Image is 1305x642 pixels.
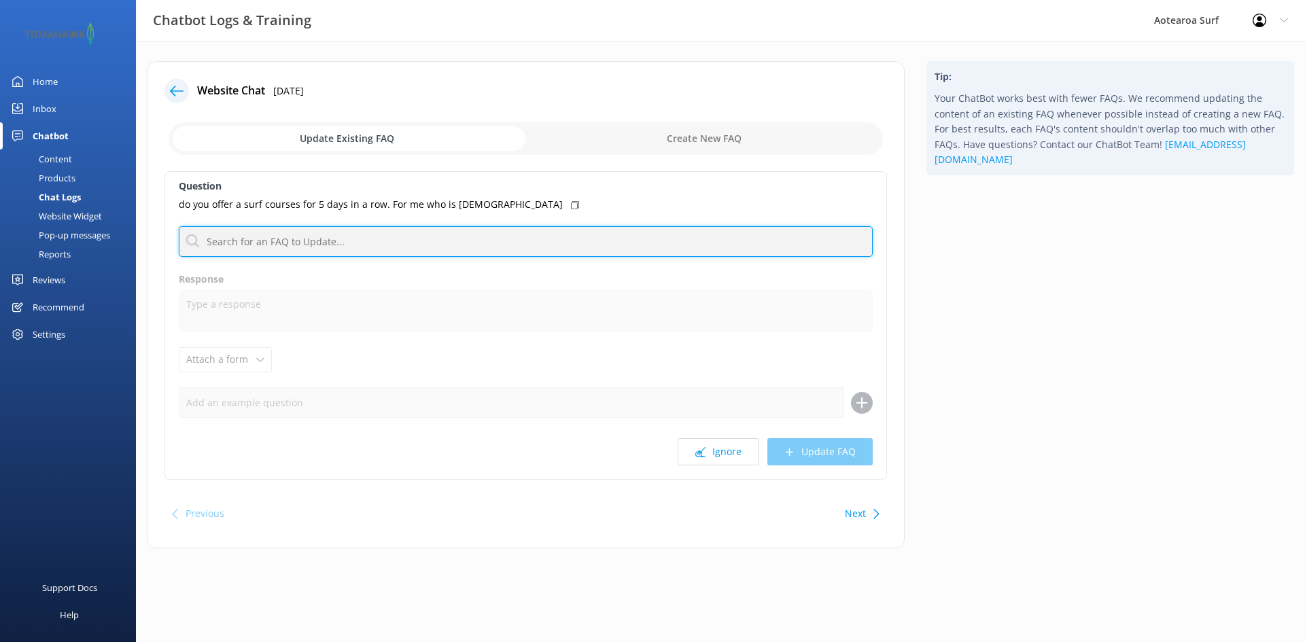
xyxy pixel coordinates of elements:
[935,69,1286,84] h4: Tip:
[8,245,136,264] a: Reports
[42,574,97,601] div: Support Docs
[8,149,72,168] div: Content
[33,293,84,321] div: Recommend
[8,188,136,207] a: Chat Logs
[179,197,563,212] p: do you offer a surf courses for 5 days in a row. For me who is [DEMOGRAPHIC_DATA]
[935,138,1246,166] a: [EMAIL_ADDRESS][DOMAIN_NAME]
[8,207,102,226] div: Website Widget
[845,500,866,527] button: Next
[8,226,110,245] div: Pop-up messages
[179,272,873,287] label: Response
[273,84,304,99] p: [DATE]
[8,168,75,188] div: Products
[33,95,56,122] div: Inbox
[935,91,1286,167] p: Your ChatBot works best with fewer FAQs. We recommend updating the content of an existing FAQ whe...
[153,10,311,31] h3: Chatbot Logs & Training
[179,387,844,418] input: Add an example question
[179,226,873,257] input: Search for an FAQ to Update...
[8,188,81,207] div: Chat Logs
[179,179,873,194] label: Question
[33,321,65,348] div: Settings
[8,226,136,245] a: Pop-up messages
[8,207,136,226] a: Website Widget
[33,266,65,293] div: Reviews
[8,168,136,188] a: Products
[20,23,99,46] img: 2-1647550015.png
[33,122,69,149] div: Chatbot
[8,149,136,168] a: Content
[33,68,58,95] div: Home
[678,438,759,465] button: Ignore
[197,82,265,100] h4: Website Chat
[60,601,79,628] div: Help
[8,245,71,264] div: Reports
